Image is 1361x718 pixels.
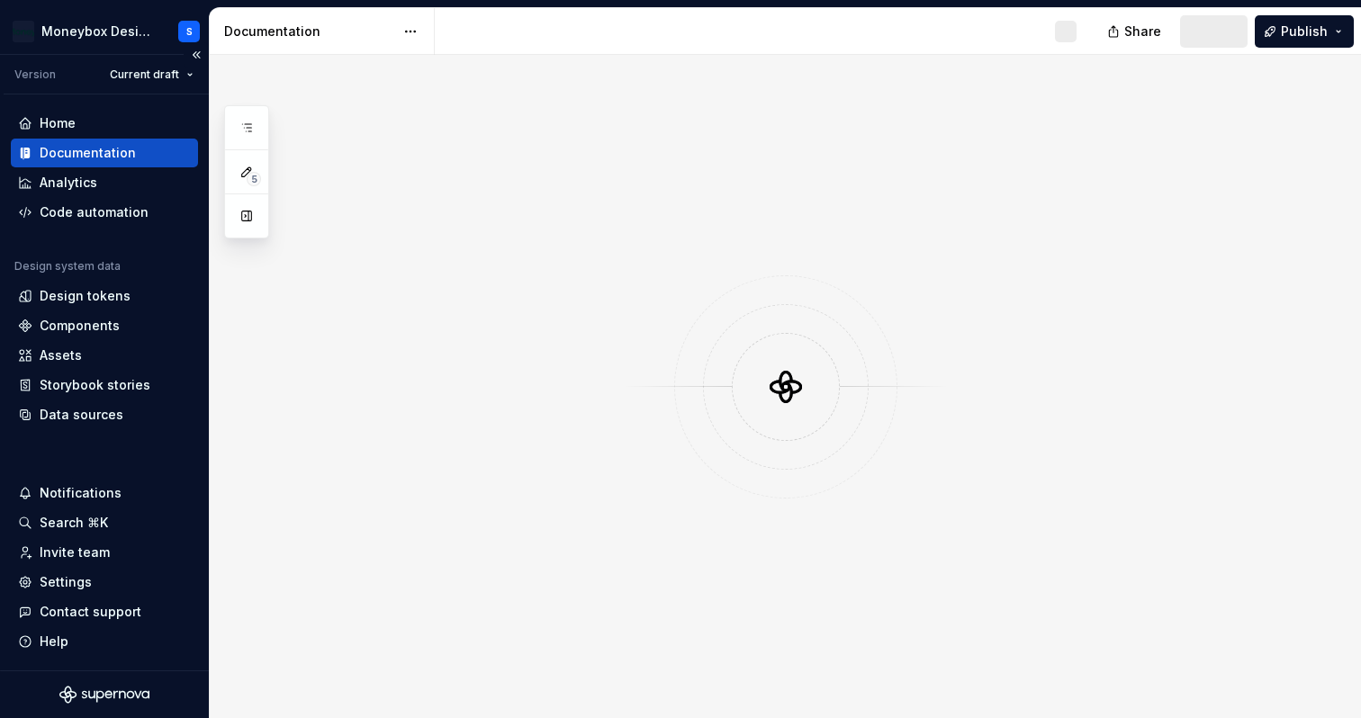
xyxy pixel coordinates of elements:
[4,12,205,50] button: Moneybox Design SystemS
[40,406,123,424] div: Data sources
[40,144,136,162] div: Documentation
[11,538,198,567] a: Invite team
[40,514,108,532] div: Search ⌘K
[11,109,198,138] a: Home
[40,174,97,192] div: Analytics
[40,603,141,621] div: Contact support
[247,172,261,186] span: 5
[40,346,82,364] div: Assets
[1098,15,1173,48] button: Share
[11,568,198,597] a: Settings
[110,67,179,82] span: Current draft
[40,114,76,132] div: Home
[11,508,198,537] button: Search ⌘K
[11,311,198,340] a: Components
[40,287,131,305] div: Design tokens
[13,21,34,42] img: c17557e8-ebdc-49e2-ab9e-7487adcf6d53.png
[40,484,122,502] div: Notifications
[11,341,198,370] a: Assets
[11,139,198,167] a: Documentation
[14,259,121,274] div: Design system data
[11,168,198,197] a: Analytics
[59,686,149,704] svg: Supernova Logo
[1255,15,1354,48] button: Publish
[1124,22,1161,40] span: Share
[186,24,193,39] div: S
[11,479,198,507] button: Notifications
[14,67,56,82] div: Version
[11,627,198,656] button: Help
[11,371,198,399] a: Storybook stories
[40,543,110,561] div: Invite team
[1281,22,1328,40] span: Publish
[41,22,157,40] div: Moneybox Design System
[40,317,120,335] div: Components
[40,573,92,591] div: Settings
[102,62,202,87] button: Current draft
[11,198,198,227] a: Code automation
[224,22,394,40] div: Documentation
[11,400,198,429] a: Data sources
[184,42,209,67] button: Collapse sidebar
[40,203,149,221] div: Code automation
[11,597,198,626] button: Contact support
[40,633,68,651] div: Help
[40,376,150,394] div: Storybook stories
[11,282,198,310] a: Design tokens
